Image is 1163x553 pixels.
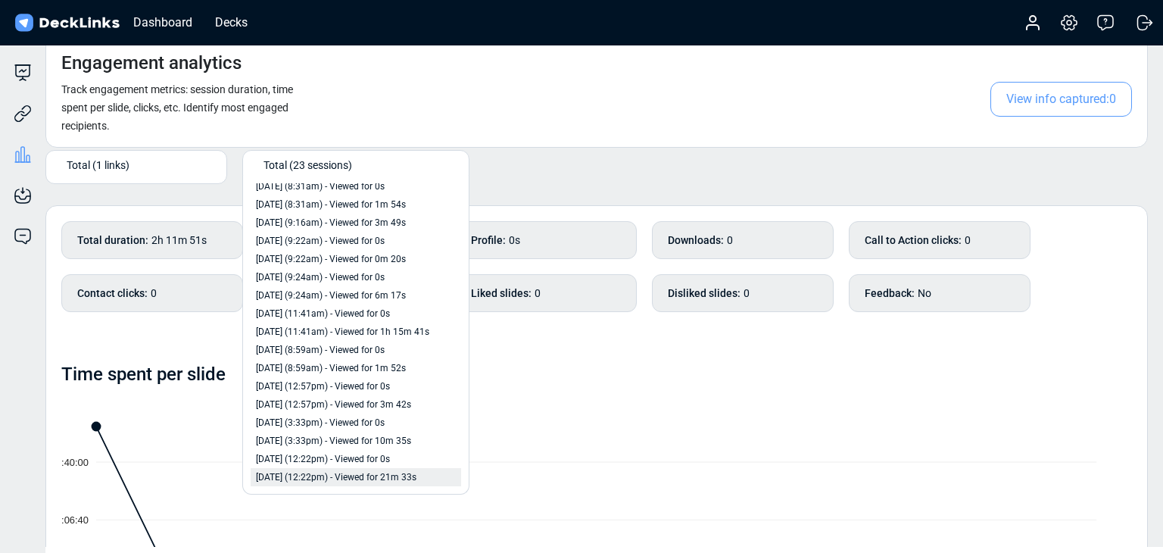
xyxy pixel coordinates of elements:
span: [DATE] (12:57pm) - Viewed for 3m 42s [256,398,411,411]
span: [DATE] (8:31am) - Viewed for 1m 54s [256,198,406,211]
b: Disliked slides : [668,286,741,301]
span: [DATE] (9:24am) - Viewed for 6m 17s [256,289,406,302]
span: [DATE] (12:22pm) - Viewed for 21m 33s [256,470,416,484]
span: [DATE] (8:31am) - Viewed for 0s [256,180,385,193]
b: Feedback : [865,286,915,301]
tspan: 01:40:00 [51,456,89,467]
span: [DATE] (11:41am) - Viewed for 1h 15m 41s [256,325,429,339]
b: Liked slides : [471,286,532,301]
h4: Time spent per slide [61,364,226,386]
span: No [918,287,931,299]
b: Call to Action clicks : [865,233,962,248]
span: [DATE] (9:22am) - Viewed for 0m 20s [256,252,406,266]
span: 0 [744,287,750,299]
div: Dashboard [126,13,200,32]
span: 2h 11m 51s [151,234,207,246]
span: Total (1 links) [67,157,129,173]
span: 0 [727,234,733,246]
span: Total (23 sessions) [263,157,352,173]
b: Total duration : [77,233,148,248]
div: Decks [207,13,255,32]
span: [DATE] (12:22pm) - Viewed for 0s [256,452,390,466]
span: 0s [509,234,520,246]
span: [DATE] (11:41am) - Viewed for 0s [256,307,390,320]
span: [DATE] (8:59am) - Viewed for 1m 52s [256,361,406,375]
span: [DATE] (8:59am) - Viewed for 0s [256,343,385,357]
b: Contact clicks : [77,286,148,301]
small: Track engagement metrics: session duration, time spent per slide, clicks, etc. Identify most enga... [61,83,293,132]
span: View info captured: 0 [990,82,1132,117]
b: Downloads : [668,233,724,248]
span: [DATE] (9:24am) - Viewed for 0s [256,270,385,284]
span: [DATE] (3:33pm) - Viewed for 0s [256,416,385,430]
span: [DATE] (12:57pm) - Viewed for 0s [256,380,390,393]
span: 0 [151,287,157,299]
span: [DATE] (3:33pm) - Viewed for 10m 35s [256,434,411,448]
tspan: 01:06:40 [51,514,89,526]
span: [DATE] (9:16am) - Viewed for 3m 49s [256,216,406,230]
b: Profile : [471,233,506,248]
h4: Engagement analytics [61,52,242,74]
span: 0 [965,234,971,246]
span: 0 [535,287,541,299]
img: DeckLinks [12,12,122,34]
span: [DATE] (9:22am) - Viewed for 0s [256,234,385,248]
